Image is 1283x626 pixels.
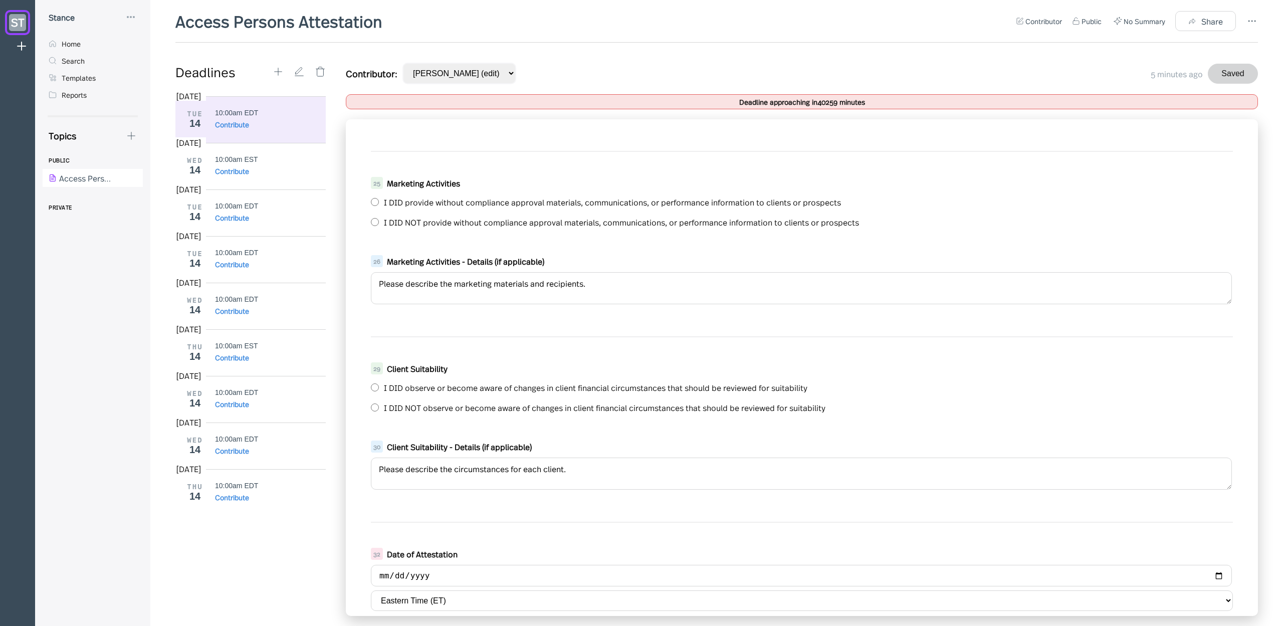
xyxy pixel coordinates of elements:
[182,296,207,304] div: WED
[176,231,201,241] div: [DATE]
[176,324,201,334] div: [DATE]
[49,199,72,216] div: PRIVATE
[43,129,76,142] div: Topics
[215,399,249,409] div: Contribute
[371,362,383,374] div: 29
[182,343,207,351] div: THU
[215,388,258,396] div: 10:00am EDT
[182,483,207,491] div: THU
[62,90,87,99] div: Reports
[215,482,258,490] div: 10:00am EDT
[176,184,201,194] div: [DATE]
[371,255,383,267] div: 26
[1151,68,1203,79] div: 5 minutes ago
[49,12,75,22] div: Stance
[384,402,1233,413] div: I DID NOT observe or become aware of changes in client financial circumstances that should be rev...
[387,256,544,267] b: Marketing Activities - Details (if applicable)
[182,164,207,175] div: 14
[182,491,207,502] div: 14
[182,118,207,129] div: 14
[182,351,207,362] div: 14
[387,363,448,374] b: Client Suitability
[182,250,207,258] div: TUE
[176,417,201,427] div: [DATE]
[176,137,201,147] div: [DATE]
[62,39,81,48] div: Home
[1201,17,1223,26] div: Share
[371,441,383,453] div: 30
[1124,16,1165,26] div: No Summary
[215,109,258,117] div: 10:00am EDT
[182,436,207,444] div: WED
[176,91,201,101] div: [DATE]
[215,435,258,443] div: 10:00am EDT
[182,156,207,164] div: WED
[1025,16,1062,26] div: Contributor
[215,202,258,210] div: 10:00am EDT
[215,352,249,362] div: Contribute
[182,304,207,315] div: 14
[371,177,383,189] div: 25
[215,166,249,176] div: Contribute
[1082,16,1102,26] div: Public
[371,458,1232,490] textarea: Please describe the circumstances for each client.
[182,397,207,408] div: 14
[62,73,96,82] div: Templates
[215,249,258,257] div: 10:00am EDT
[182,203,207,211] div: TUE
[387,441,532,452] b: Client Suitability - Details (if applicable)
[5,10,30,35] a: ST
[182,110,207,118] div: TUE
[215,259,249,269] div: Contribute
[387,548,458,559] b: Date of Attestation
[215,213,249,223] div: Contribute
[1208,64,1258,84] button: Saved
[384,217,1233,228] div: I DID NOT provide without compliance approval materials, communications, or performance informati...
[49,152,70,169] div: PUBLIC
[346,94,1258,109] div: Deadline approaching in 40259 minutes
[384,196,1233,207] div: I DID provide without compliance approval materials, communications, or performance information t...
[215,492,249,502] div: Contribute
[215,155,258,163] div: 10:00am EST
[371,548,383,560] div: 32
[215,119,249,129] div: Contribute
[215,306,249,316] div: Contribute
[215,295,258,303] div: 10:00am EDT
[172,10,385,32] div: Access Persons Attestation
[175,63,273,81] div: Deadlines
[371,272,1232,304] textarea: Please describe the marketing materials and recipients.
[176,277,201,287] div: [DATE]
[176,370,201,380] div: [DATE]
[182,258,207,269] div: 14
[62,56,85,65] div: Search
[176,464,201,474] div: [DATE]
[182,211,207,222] div: 14
[215,446,249,456] div: Contribute
[9,14,26,31] div: ST
[182,444,207,455] div: 14
[182,389,207,397] div: WED
[384,382,1233,393] div: I DID observe or become aware of changes in client financial circumstances that should be reviewe...
[215,342,258,350] div: 10:00am EST
[387,177,460,188] b: Marketing Activities
[346,67,397,80] div: Contributor:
